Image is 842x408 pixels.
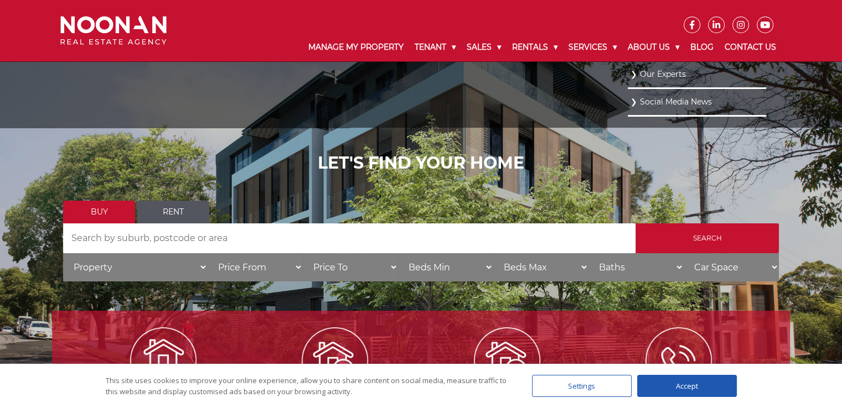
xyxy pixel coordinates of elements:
[63,201,135,223] a: Buy
[63,153,779,173] h1: LET'S FIND YOUR HOME
[130,327,197,394] img: Manage my Property
[532,375,632,397] div: Settings
[63,223,636,253] input: Search by suburb, postcode or area
[461,33,507,61] a: Sales
[60,16,167,45] img: Noonan Real Estate Agency
[507,33,563,61] a: Rentals
[302,327,368,394] img: Lease my property
[631,95,763,109] a: Social Media News
[622,33,685,61] a: About Us
[685,33,719,61] a: Blog
[631,67,763,82] a: Our Experts
[106,375,510,397] div: This site uses cookies to improve your online experience, allow you to share content on social me...
[637,375,737,397] div: Accept
[474,327,540,394] img: Sell my property
[303,33,409,61] a: Manage My Property
[719,33,782,61] a: Contact Us
[645,327,712,394] img: ICONS
[137,201,209,223] a: Rent
[409,33,461,61] a: Tenant
[636,223,779,253] input: Search
[563,33,622,61] a: Services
